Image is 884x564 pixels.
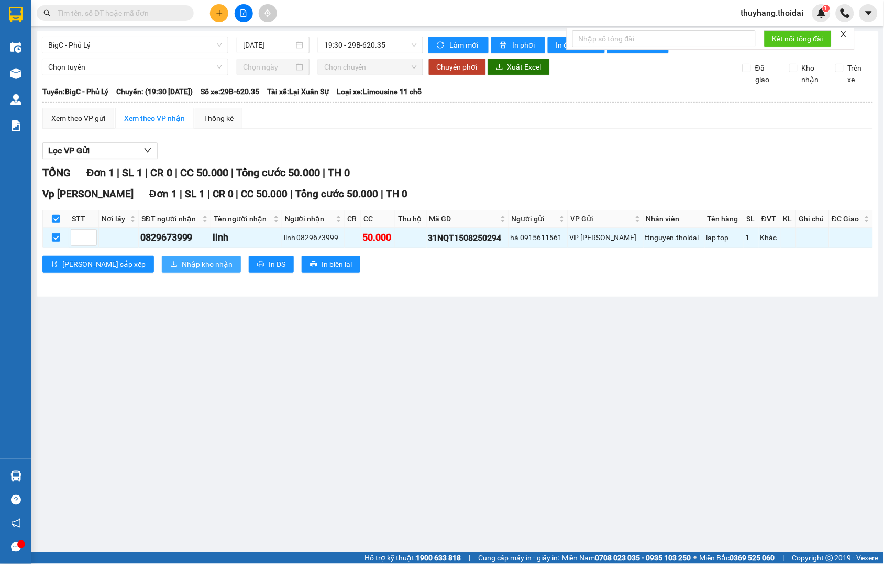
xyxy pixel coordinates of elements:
[162,256,241,273] button: downloadNhập kho nhận
[180,166,228,179] span: CC 50.000
[562,552,691,564] span: Miền Nam
[488,59,550,75] button: downloadXuất Excel
[201,86,259,97] span: Số xe: 29B-620.35
[11,495,21,505] span: question-circle
[10,120,21,131] img: solution-icon
[150,166,172,179] span: CR 0
[62,258,146,270] span: [PERSON_NAME] sắp xếp
[751,62,781,85] span: Đã giao
[7,45,97,82] span: Chuyển phát nhanh: [GEOGRAPHIC_DATA] - [GEOGRAPHIC_DATA]
[216,9,223,17] span: plus
[705,210,744,228] th: Tên hàng
[507,61,542,73] span: Xuất Excel
[513,39,537,51] span: In phơi
[243,39,294,51] input: 15/08/2025
[759,210,781,228] th: ĐVT
[428,37,489,53] button: syncLàm mới
[760,232,779,243] div: Khác
[267,86,329,97] span: Tài xế: Lại Xuân Sự
[236,166,320,179] span: Tổng cước 50.000
[361,210,395,228] th: CC
[284,232,342,243] div: linh 0829673999
[496,63,503,72] span: download
[143,146,152,154] span: down
[428,231,507,244] div: 31NQT1508250294
[58,7,181,19] input: Tìm tên, số ĐT hoặc mã đơn
[42,188,134,200] span: Vp [PERSON_NAME]
[644,210,705,228] th: Nhân viên
[124,112,185,124] div: Xem theo VP nhận
[140,230,209,245] div: 0829673999
[141,213,201,224] span: SĐT người nhận
[240,9,247,17] span: file-add
[204,112,234,124] div: Thống kê
[429,213,498,224] span: Mã GD
[249,256,294,273] button: printerIn DS
[51,112,105,124] div: Xem theo VP gửi
[386,188,408,200] span: TH 0
[69,210,99,228] th: STT
[824,5,828,12] span: 1
[745,232,757,243] div: 1
[844,62,874,85] span: Trên xe
[450,39,480,51] span: Làm mới
[182,258,233,270] span: Nhập kho nhận
[469,552,470,564] span: |
[102,213,128,224] span: Nơi lấy
[175,166,178,179] span: |
[511,232,566,243] div: hà 0915611561
[145,166,148,179] span: |
[764,30,832,47] button: Kết nối tổng đài
[43,9,51,17] span: search
[210,4,228,22] button: plus
[841,8,850,18] img: phone-icon
[437,41,446,50] span: sync
[595,554,691,562] strong: 0708 023 035 - 0935 103 250
[322,258,352,270] span: In biên lai
[700,552,775,564] span: Miền Bắc
[859,4,878,22] button: caret-down
[823,5,830,12] sup: 1
[9,7,23,22] img: logo-vxr
[264,9,271,17] span: aim
[645,232,703,243] div: ttnguyen.thoidai
[500,41,509,50] span: printer
[11,518,21,528] span: notification
[42,256,154,273] button: sort-ascending[PERSON_NAME] sắp xếp
[98,70,161,81] span: LH1508250292
[324,59,417,75] span: Chọn chuyến
[170,261,178,269] span: download
[428,59,486,75] button: Chuyển phơi
[548,37,605,53] button: In đơn chọn
[259,4,277,22] button: aim
[556,39,596,51] span: In đơn chọn
[4,37,6,91] img: logo
[213,230,280,245] div: linh
[395,210,427,228] th: Thu hộ
[10,68,21,79] img: warehouse-icon
[48,59,222,75] span: Chọn tuyến
[42,166,71,179] span: TỔNG
[231,166,234,179] span: |
[11,542,21,552] span: message
[772,33,823,44] span: Kết nối tổng đài
[241,188,288,200] span: CC 50.000
[243,61,294,73] input: Chọn ngày
[48,37,222,53] span: BigC - Phủ Lý
[180,188,182,200] span: |
[568,228,644,248] td: VP Nguyễn Quốc Trị
[362,230,393,245] div: 50.000
[570,232,642,243] div: VP [PERSON_NAME]
[491,37,545,53] button: printerIn phơi
[364,552,461,564] span: Hỗ trợ kỹ thuật:
[213,188,234,200] span: CR 0
[381,188,384,200] span: |
[139,228,212,248] td: 0829673999
[706,232,742,243] div: lap top
[345,210,361,228] th: CR
[235,4,253,22] button: file-add
[781,210,797,228] th: KL
[694,556,697,560] span: ⚪️
[798,62,827,85] span: Kho nhận
[10,471,21,482] img: warehouse-icon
